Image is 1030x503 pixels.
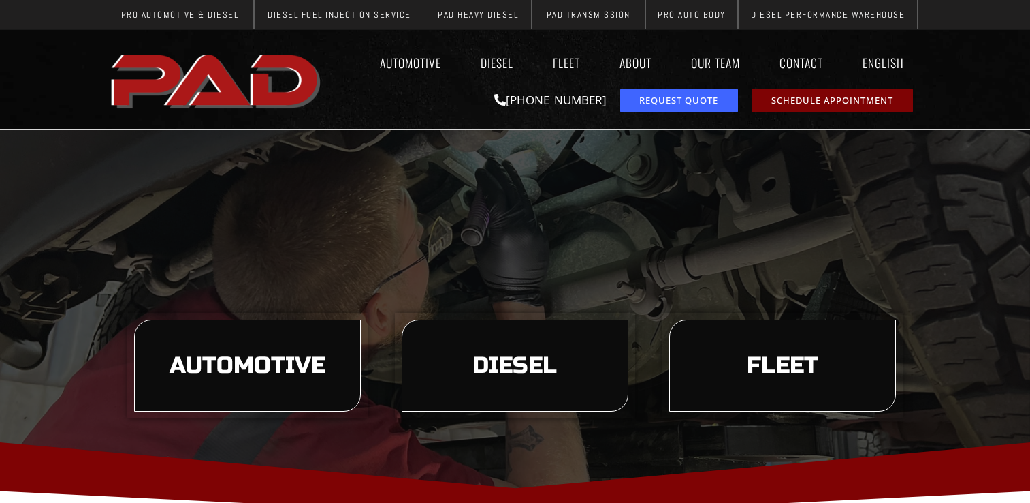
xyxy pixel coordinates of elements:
a: English [850,47,924,78]
span: Pro Auto Body [658,10,726,19]
span: Schedule Appointment [771,96,893,105]
span: Diesel [472,354,557,378]
a: learn more about our fleet services [669,320,896,412]
a: Automotive [367,47,454,78]
span: PAD Transmission [547,10,630,19]
a: Diesel [468,47,526,78]
a: Contact [767,47,836,78]
span: Pro Automotive & Diesel [121,10,239,19]
a: Fleet [540,47,593,78]
img: The image shows the word "PAD" in bold, red, uppercase letters with a slight shadow effect. [107,43,327,117]
a: learn more about our automotive services [134,320,361,412]
a: Our Team [678,47,753,78]
a: schedule repair or service appointment [752,89,913,112]
span: PAD Heavy Diesel [438,10,518,19]
span: Request Quote [639,96,718,105]
span: Fleet [747,354,818,378]
nav: Menu [327,47,924,78]
a: request a service or repair quote [620,89,738,112]
span: Diesel Fuel Injection Service [268,10,411,19]
span: Diesel Performance Warehouse [751,10,905,19]
a: About [607,47,664,78]
a: learn more about our diesel services [402,320,628,412]
span: Automotive [170,354,325,378]
a: [PHONE_NUMBER] [494,92,607,108]
a: pro automotive and diesel home page [107,43,327,117]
